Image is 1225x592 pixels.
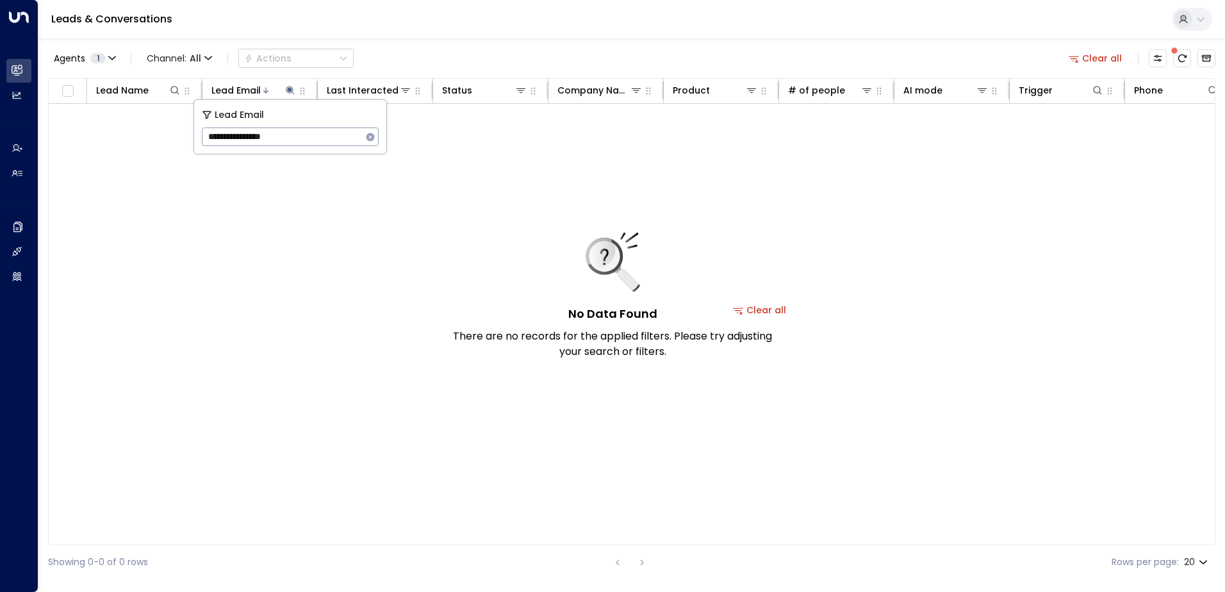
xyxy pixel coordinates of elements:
div: Actions [244,53,292,64]
div: Company Name [557,83,643,98]
span: 1 [90,53,106,63]
p: There are no records for the applied filters. Please try adjusting your search or filters. [452,329,773,359]
h5: No Data Found [568,305,657,322]
div: Product [673,83,758,98]
div: AI mode [903,83,989,98]
div: Status [442,83,527,98]
div: Trigger [1019,83,1053,98]
div: Lead Email [211,83,261,98]
button: Archived Leads [1197,49,1215,67]
a: Leads & Conversations [51,12,172,26]
div: Product [673,83,710,98]
button: Clear all [1064,49,1128,67]
span: All [190,53,201,63]
div: Phone [1134,83,1163,98]
button: Actions [238,49,354,68]
div: Phone [1134,83,1219,98]
div: # of people [788,83,845,98]
button: Customize [1149,49,1167,67]
div: Trigger [1019,83,1104,98]
div: Last Interacted [327,83,399,98]
div: Lead Email [211,83,297,98]
div: Lead Name [96,83,181,98]
label: Rows per page: [1112,555,1179,569]
button: Agents1 [48,49,120,67]
div: Last Interacted [327,83,412,98]
span: Toggle select all [60,83,76,99]
span: Lead Email [215,108,264,122]
div: AI mode [903,83,942,98]
span: There are new threads available. Refresh the grid to view the latest updates. [1173,49,1191,67]
span: Agents [54,54,85,63]
button: Channel:All [142,49,217,67]
div: Showing 0-0 of 0 rows [48,555,148,569]
div: # of people [788,83,873,98]
div: Status [442,83,472,98]
div: Button group with a nested menu [238,49,354,68]
div: Company Name [557,83,630,98]
nav: pagination navigation [609,554,650,570]
span: Channel: [142,49,217,67]
div: Lead Name [96,83,149,98]
div: 20 [1184,553,1210,571]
